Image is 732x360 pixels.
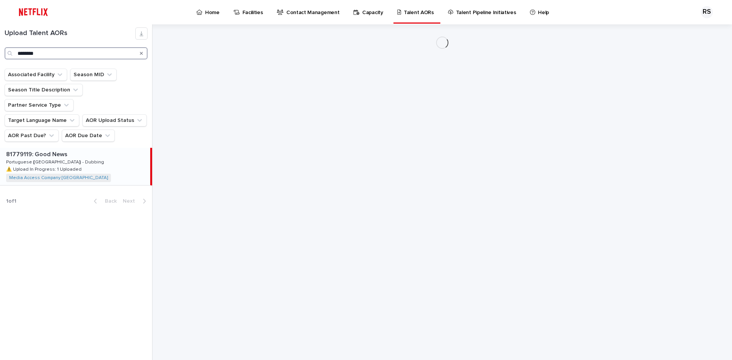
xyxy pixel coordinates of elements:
p: Portuguese ([GEOGRAPHIC_DATA]) - Dubbing [6,158,106,165]
input: Search [5,47,148,59]
button: Target Language Name [5,114,79,126]
button: AOR Upload Status [82,114,147,126]
button: Associated Facility [5,69,67,81]
button: AOR Due Date [62,130,115,142]
button: Partner Service Type [5,99,74,111]
button: AOR Past Due? [5,130,59,142]
button: Back [88,198,120,205]
img: ifQbXi3ZQGMSEF7WDB7W [15,5,51,20]
span: Next [123,198,140,204]
h1: Upload Talent AORs [5,29,135,38]
a: Media Access Company [GEOGRAPHIC_DATA] [9,175,108,181]
p: 81779119: Good News [6,149,69,158]
button: Season Title Description [5,84,83,96]
p: ⚠️ Upload In Progress: 1 Uploaded [6,165,83,172]
span: Back [100,198,117,204]
button: Season MID [70,69,117,81]
div: RS [701,6,713,18]
button: Next [120,198,152,205]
